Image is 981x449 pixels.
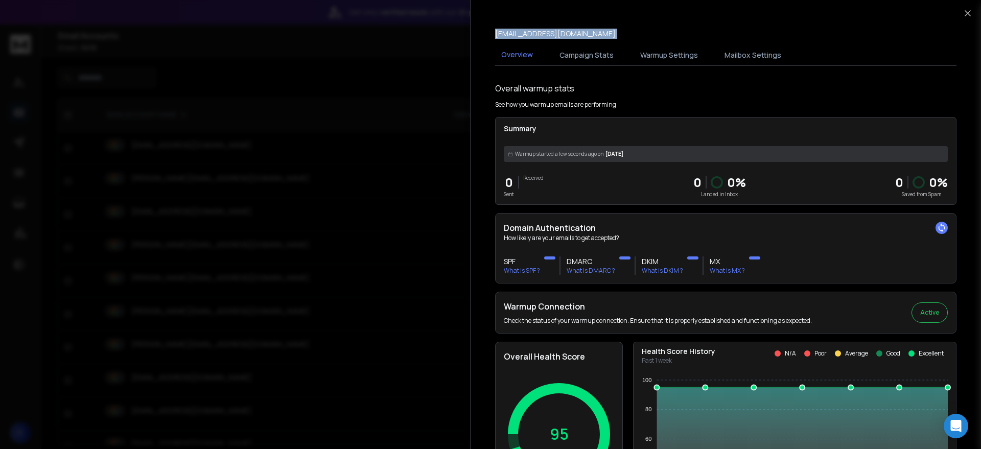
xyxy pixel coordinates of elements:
p: Landed in Inbox [693,191,746,198]
p: Poor [814,349,827,358]
button: Mailbox Settings [718,44,787,66]
p: How likely are your emails to get accepted? [504,234,948,242]
h3: SPF [504,256,540,267]
h3: MX [710,256,745,267]
p: Past 1 week [642,357,715,365]
p: Good [886,349,900,358]
p: 0 % [727,174,746,191]
h2: Domain Authentication [504,222,948,234]
button: Overview [495,43,539,67]
p: Summary [504,124,948,134]
h3: DKIM [642,256,683,267]
div: [DATE] [504,146,948,162]
p: What is DKIM ? [642,267,683,275]
p: What is DMARC ? [567,267,615,275]
p: 0 [504,174,514,191]
button: Campaign Stats [553,44,620,66]
p: 0 [693,174,702,191]
tspan: 80 [645,406,651,412]
p: See how you warmup emails are performing [495,101,616,109]
p: Saved from Spam [895,191,948,198]
span: Warmup started a few seconds ago on [515,150,603,158]
p: [EMAIL_ADDRESS][DOMAIN_NAME] [495,29,616,39]
p: Average [845,349,868,358]
div: Open Intercom Messenger [944,414,968,438]
p: Received [523,174,544,182]
p: What is MX ? [710,267,745,275]
p: N/A [785,349,796,358]
p: Check the status of your warmup connection. Ensure that it is properly established and functionin... [504,317,812,325]
h1: Overall warmup stats [495,82,574,94]
h2: Warmup Connection [504,300,812,313]
p: What is SPF ? [504,267,540,275]
p: Sent [504,191,514,198]
h2: Overall Health Score [504,350,614,363]
button: Active [912,302,948,323]
p: 95 [550,425,569,443]
tspan: 60 [645,436,651,442]
h3: DMARC [567,256,615,267]
tspan: 100 [642,377,651,383]
strong: 0 [895,174,903,191]
p: Excellent [919,349,944,358]
p: 0 % [929,174,948,191]
button: Warmup Settings [634,44,704,66]
p: Health Score History [642,346,715,357]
